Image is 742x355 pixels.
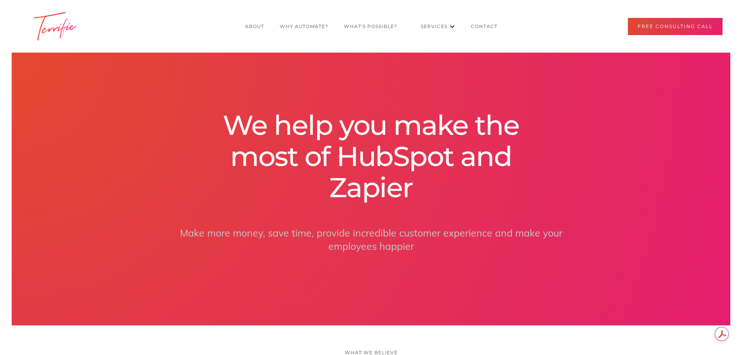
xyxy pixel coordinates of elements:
[628,18,723,35] a: Free Consulting Call
[463,19,505,34] a: CONTACT
[171,226,571,253] div: Make more money, save time, provide incredible customer experience and make your employees happier
[19,12,90,41] img: Terrific Logo
[638,23,713,30] div: Free Consulting Call
[336,19,405,34] a: What's POssible?
[19,12,90,41] a: home
[413,19,448,34] a: Services
[191,110,551,203] div: We help you make the most of HubSpot and Zapier
[405,11,463,42] div: Services
[272,19,336,34] a: Why Automate?
[237,19,272,34] a: About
